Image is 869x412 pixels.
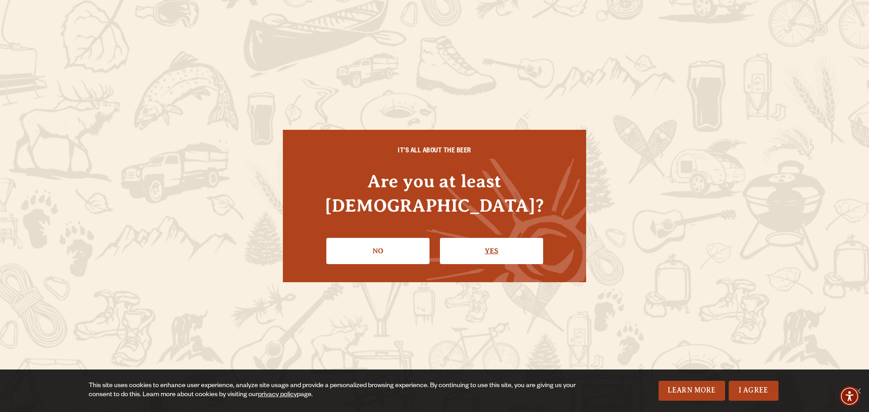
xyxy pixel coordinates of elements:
[301,169,568,217] h4: Are you at least [DEMOGRAPHIC_DATA]?
[89,382,583,400] div: This site uses cookies to enhance user experience, analyze site usage and provide a personalized ...
[440,238,543,264] a: Confirm I'm 21 or older
[326,238,430,264] a: No
[659,381,725,401] a: Learn More
[840,386,859,406] div: Accessibility Menu
[729,381,778,401] a: I Agree
[258,392,297,399] a: privacy policy
[301,148,568,156] h6: IT'S ALL ABOUT THE BEER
